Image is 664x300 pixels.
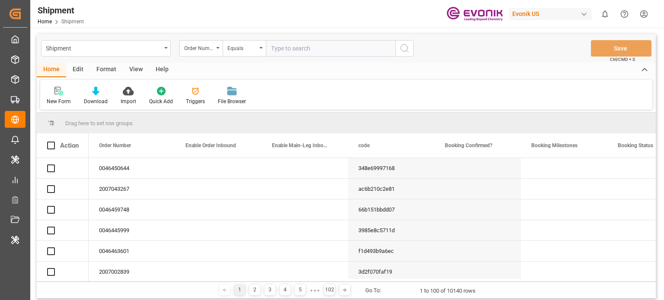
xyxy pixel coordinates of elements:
div: Download [84,98,108,105]
span: Order Number [99,142,131,148]
div: 2007002839 [89,262,175,282]
span: Booking Confirmed? [445,142,492,148]
span: Enable Order Inbound [185,142,236,148]
span: Booking Status [618,142,653,148]
div: f1d493b9a6ec [348,241,434,261]
div: Press SPACE to select this row. [37,199,89,220]
div: 3d2f070faf19 [348,262,434,282]
div: Shipment [46,42,161,53]
div: 3985e8c5711d [348,220,434,240]
div: Evonik US [509,8,592,20]
input: Type to search [266,40,396,57]
div: 0046459748 [89,199,175,220]
button: open menu [41,40,171,57]
div: Shipment [38,4,84,17]
button: show 0 new notifications [595,4,615,24]
span: Enable Main-Leg Inbound [272,142,330,148]
div: View [123,63,149,77]
div: Action [60,142,79,149]
div: Quick Add [149,98,173,105]
div: Press SPACE to select this row. [37,158,89,179]
div: Format [90,63,123,77]
div: Triggers [186,98,205,105]
div: 0046463601 [89,241,175,261]
div: Order Number [184,42,214,52]
div: File Browser [218,98,246,105]
button: Evonik US [509,6,595,22]
div: Import [121,98,136,105]
button: search button [396,40,414,57]
button: Save [591,40,651,57]
div: 4 [280,284,290,295]
div: New Form [47,98,71,105]
span: Drag here to set row groups [65,120,133,126]
div: Go To: [365,286,381,295]
div: 66b151bbdd07 [348,199,434,220]
div: Press SPACE to select this row. [37,179,89,199]
div: Equals [227,42,257,52]
span: Booking Milestones [531,142,578,148]
div: 2007043267 [89,179,175,199]
div: Edit [66,63,90,77]
div: 0046450644 [89,158,175,178]
div: 1 [234,284,245,295]
div: Press SPACE to select this row. [37,220,89,241]
div: ac6b210c2e81 [348,179,434,199]
button: Help Center [615,4,634,24]
span: code [358,142,370,148]
div: 0046445999 [89,220,175,240]
div: ● ● ● [310,287,319,294]
div: 3 [265,284,275,295]
div: 348e69997168 [348,158,434,178]
img: Evonik-brand-mark-Deep-Purple-RGB.jpeg_1700498283.jpeg [447,6,503,22]
div: 102 [324,284,335,295]
div: Press SPACE to select this row. [37,241,89,262]
div: Press SPACE to select this row. [37,262,89,282]
a: Home [38,19,52,25]
div: 2 [249,284,260,295]
button: open menu [223,40,266,57]
div: Help [149,63,175,77]
div: 5 [295,284,306,295]
span: Ctrl/CMD + S [610,56,635,63]
div: Home [37,63,66,77]
button: open menu [179,40,223,57]
div: 1 to 100 of 10140 rows [420,287,476,295]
